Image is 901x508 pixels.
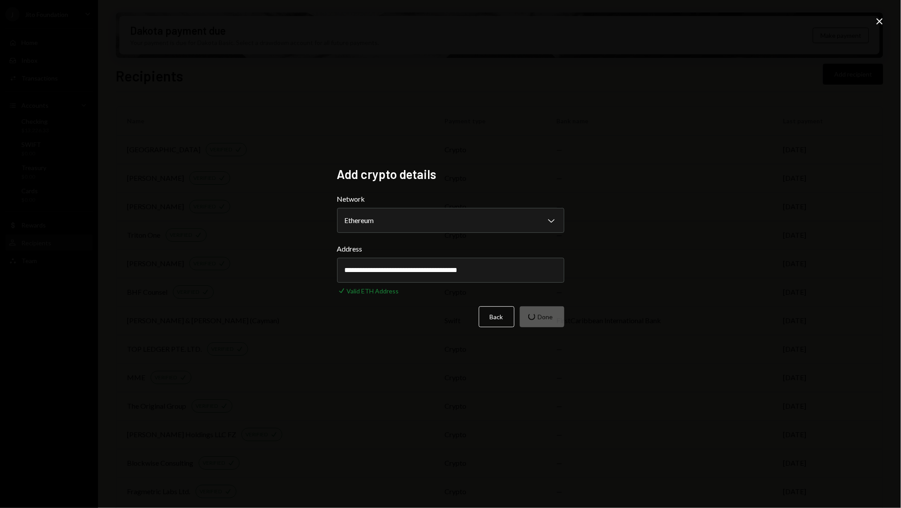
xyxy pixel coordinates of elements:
label: Address [337,244,564,254]
label: Network [337,194,564,204]
button: Back [479,306,514,327]
div: Valid ETH Address [347,286,399,296]
button: Network [337,208,564,233]
h2: Add crypto details [337,166,564,183]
